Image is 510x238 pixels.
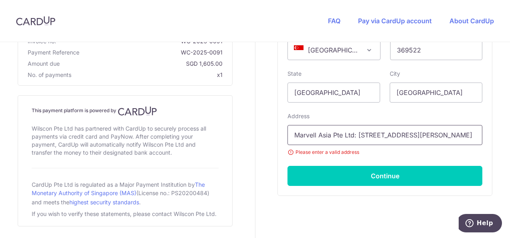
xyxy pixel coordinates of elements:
button: Continue [287,166,482,186]
div: CardUp Pte Ltd is regulated as a Major Payment Institution by (License no.: PS20200484) and meets... [32,178,219,208]
div: If you wish to verify these statements, please contact Wilscon Pte Ltd. [32,208,218,220]
img: CardUp [118,106,157,116]
a: About CardUp [449,17,494,25]
a: highest security standards [69,199,139,206]
span: SGD 1,605.00 [63,60,223,68]
span: WC-2025-0091 [83,48,223,56]
iframe: Opens a widget where you can find more information [459,214,502,234]
span: x1 [217,71,223,78]
small: Please enter a valid address [287,148,482,156]
span: Amount due [28,60,60,68]
a: Pay via CardUp account [358,17,432,25]
span: Singapore [288,40,380,60]
img: CardUp [16,16,55,26]
span: Singapore [287,40,380,60]
input: Example 123456 [390,40,483,60]
span: translation missing: en.payment_reference [28,49,79,56]
span: No. of payments [28,71,71,79]
div: Wilscon Pte Ltd has partnered with CardUp to securely process all payments via credit card and Pa... [32,123,219,158]
label: Address [287,112,310,120]
label: State [287,70,302,78]
h4: This payment platform is powered by [32,106,219,116]
label: City [390,70,400,78]
a: FAQ [328,17,340,25]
